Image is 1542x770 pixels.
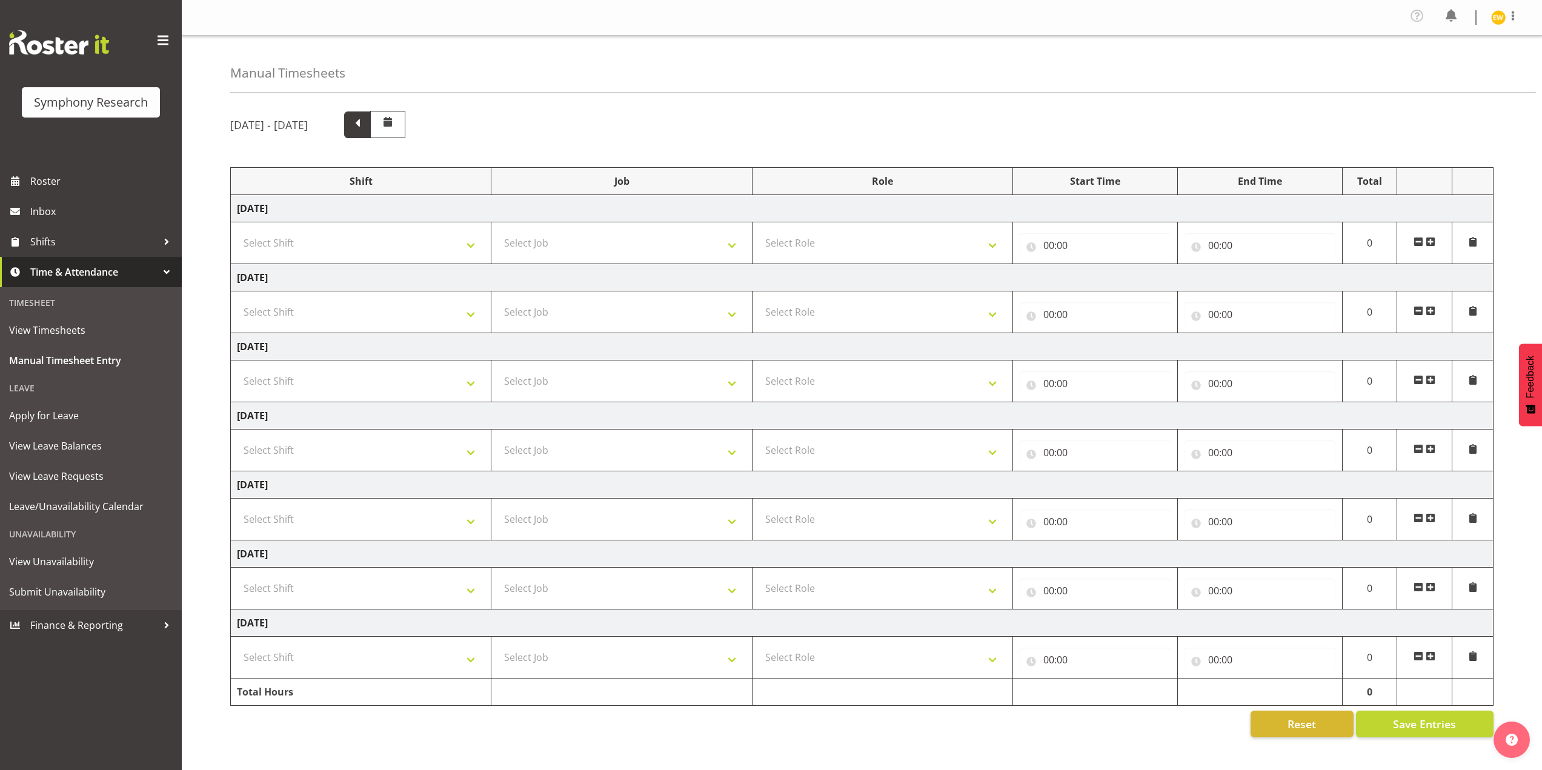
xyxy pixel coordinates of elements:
input: Click to select... [1184,233,1336,257]
td: [DATE] [231,264,1494,291]
div: Total [1349,174,1391,188]
span: View Timesheets [9,321,173,339]
span: View Leave Requests [9,467,173,485]
span: Feedback [1525,356,1536,398]
span: Apply for Leave [9,407,173,425]
div: Symphony Research [34,93,148,111]
a: View Leave Balances [3,431,179,461]
div: Job [497,174,745,188]
span: Save Entries [1393,716,1456,732]
span: Time & Attendance [30,263,158,281]
td: [DATE] [231,195,1494,222]
input: Click to select... [1019,371,1171,396]
a: Leave/Unavailability Calendar [3,491,179,522]
input: Click to select... [1019,302,1171,327]
span: Manual Timesheet Entry [9,351,173,370]
h5: [DATE] - [DATE] [230,118,308,131]
input: Click to select... [1184,509,1336,534]
h4: Manual Timesheets [230,66,345,80]
input: Click to select... [1019,648,1171,672]
img: enrica-walsh11863.jpg [1491,10,1506,25]
td: [DATE] [231,540,1494,568]
img: help-xxl-2.png [1506,734,1518,746]
span: View Leave Balances [9,437,173,455]
td: 0 [1342,430,1397,471]
td: [DATE] [231,471,1494,499]
a: View Leave Requests [3,461,179,491]
span: Reset [1288,716,1316,732]
div: Timesheet [3,290,179,315]
td: [DATE] [231,402,1494,430]
input: Click to select... [1184,648,1336,672]
div: Role [759,174,1006,188]
span: Submit Unavailability [9,583,173,601]
span: Shifts [30,233,158,251]
div: Shift [237,174,485,188]
input: Click to select... [1019,233,1171,257]
input: Click to select... [1184,302,1336,327]
a: Apply for Leave [3,400,179,431]
span: Finance & Reporting [30,616,158,634]
td: 0 [1342,222,1397,264]
input: Click to select... [1019,579,1171,603]
td: [DATE] [231,609,1494,637]
div: Leave [3,376,179,400]
td: 0 [1342,291,1397,333]
td: [DATE] [231,333,1494,360]
span: Roster [30,172,176,190]
td: 0 [1342,499,1397,540]
span: Leave/Unavailability Calendar [9,497,173,516]
div: Unavailability [3,522,179,546]
div: End Time [1184,174,1336,188]
input: Click to select... [1019,440,1171,465]
td: 0 [1342,360,1397,402]
td: Total Hours [231,679,491,706]
a: Manual Timesheet Entry [3,345,179,376]
button: Feedback - Show survey [1519,344,1542,426]
img: Rosterit website logo [9,30,109,55]
td: 0 [1342,679,1397,706]
a: View Timesheets [3,315,179,345]
td: 0 [1342,637,1397,679]
td: 0 [1342,568,1397,609]
a: Submit Unavailability [3,577,179,607]
span: Inbox [30,202,176,221]
input: Click to select... [1184,579,1336,603]
input: Click to select... [1019,509,1171,534]
input: Click to select... [1184,371,1336,396]
button: Reset [1251,711,1354,737]
a: View Unavailability [3,546,179,577]
button: Save Entries [1356,711,1494,737]
input: Click to select... [1184,440,1336,465]
span: View Unavailability [9,553,173,571]
div: Start Time [1019,174,1171,188]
